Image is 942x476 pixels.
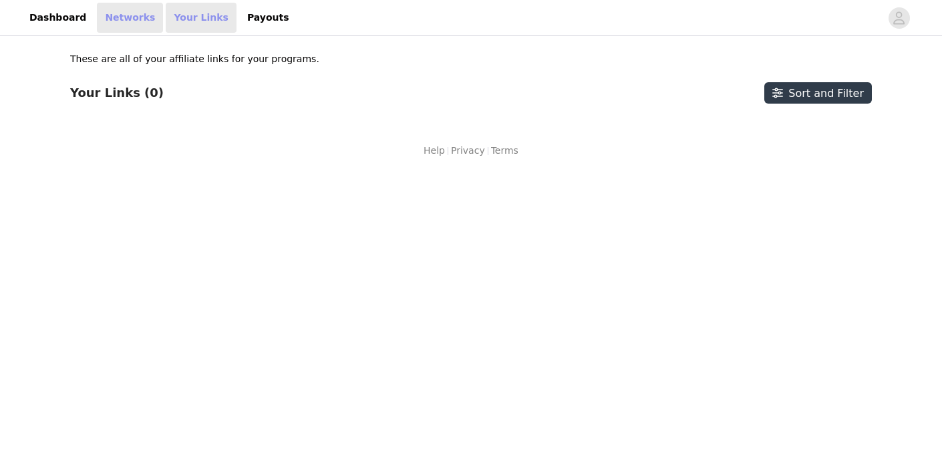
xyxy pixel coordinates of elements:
a: Networks [97,3,163,33]
a: Your Links [166,3,237,33]
a: Privacy [451,144,485,158]
a: Help [424,144,445,158]
a: Dashboard [21,3,94,33]
div: avatar [893,7,905,29]
p: These are all of your affiliate links for your programs. [70,52,319,66]
button: Sort and Filter [764,82,872,104]
a: Terms [491,144,518,158]
h3: Your Links (0) [70,86,164,100]
a: Payouts [239,3,297,33]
